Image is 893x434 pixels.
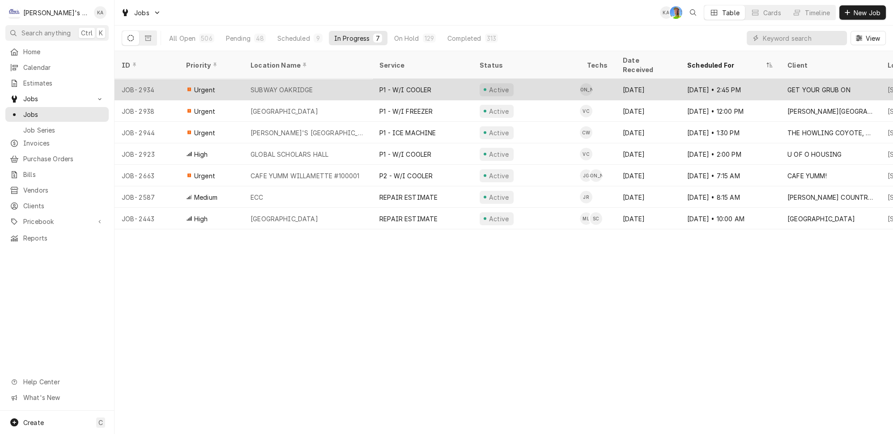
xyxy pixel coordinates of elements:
span: Jobs [23,94,91,103]
div: [DATE] • 2:00 PM [680,143,780,165]
div: P1 - W/I FREEZER [379,107,433,116]
div: [DATE] • 2:45 PM [680,79,780,100]
span: Estimates [23,78,104,88]
span: Reports [23,233,104,243]
div: Location Name [251,60,363,70]
span: Vendors [23,185,104,195]
div: [GEOGRAPHIC_DATA] [251,214,318,223]
div: Johnny Guerra's Avatar [580,169,592,182]
span: Calendar [23,63,104,72]
div: Justin Achter's Avatar [590,169,602,182]
span: Search anything [21,28,71,38]
span: Clients [23,201,104,211]
div: [DATE] [616,208,680,229]
span: Pricebook [23,217,91,226]
span: Bills [23,170,104,179]
a: Reports [5,231,109,245]
span: Help Center [23,377,103,387]
div: P1 - W/I COOLER [379,150,431,159]
div: Justin Achter's Avatar [580,83,592,96]
div: Service [379,60,464,70]
div: Valente Castillo's Avatar [580,148,592,160]
div: ML [580,212,592,225]
div: Jeff Rue's Avatar [580,191,592,203]
div: 7 [375,34,380,43]
div: REPAIR ESTIMATE [379,214,438,223]
div: THE HOWLING COYOTE, INC. [787,128,873,138]
a: Go to Pricebook [5,214,109,229]
span: High [194,150,208,159]
div: [DATE] • 8:15 AM [680,186,780,208]
div: 506 [201,34,212,43]
span: Purchase Orders [23,154,104,163]
span: Jobs [23,110,104,119]
div: CAFE YUMM WILLAMETTE #100001 [251,171,359,180]
div: Pending [226,34,251,43]
div: SUBWAY OAKRIDGE [251,85,313,95]
div: VC [580,148,592,160]
a: Clients [5,198,109,213]
div: Active [488,128,510,138]
div: P2 - W/I COOLER [379,171,433,180]
span: Home [23,47,104,56]
span: Job Series [23,125,104,135]
div: KA [660,6,672,19]
div: GA [670,6,682,19]
div: All Open [169,34,196,43]
span: Invoices [23,138,104,148]
div: Cards [763,8,781,17]
a: Calendar [5,60,109,75]
div: Timeline [805,8,830,17]
div: Clay's Refrigeration's Avatar [8,6,21,19]
div: JOB-2944 [115,122,179,143]
a: Job Series [5,123,109,138]
div: 129 [425,34,434,43]
a: Bills [5,167,109,182]
div: P1 - W/I COOLER [379,85,431,95]
div: On Hold [394,34,419,43]
button: View [850,31,886,45]
div: Active [488,107,510,116]
div: Client [787,60,872,70]
div: [GEOGRAPHIC_DATA] [251,107,318,116]
span: K [99,28,103,38]
div: [PERSON_NAME] [590,169,602,182]
button: Open search [686,5,700,20]
div: Mikah Levitt-Freimuth's Avatar [580,212,592,225]
span: Jobs [134,8,149,17]
span: Urgent [194,128,215,138]
div: C [8,6,21,19]
div: 313 [487,34,496,43]
div: 48 [256,34,264,43]
div: Korey Austin's Avatar [660,6,672,19]
div: [PERSON_NAME]'S [GEOGRAPHIC_DATA] [251,128,365,138]
div: VC [580,105,592,117]
div: [DATE] [616,186,680,208]
div: Active [488,171,510,180]
div: Active [488,214,510,223]
div: Scheduled For [687,60,764,70]
a: Go to What's New [5,390,109,405]
span: View [863,34,882,43]
div: [PERSON_NAME] COUNTRY CLUB [787,193,873,202]
span: Create [23,419,44,426]
span: New Job [852,8,882,17]
div: 9 [315,34,321,43]
div: JOB-2587 [115,186,179,208]
div: CW [580,126,592,139]
div: GET YOUR GRUB ON [787,85,850,95]
span: C [98,418,103,427]
button: New Job [839,5,886,20]
div: JOB-2938 [115,100,179,122]
div: SC [590,212,602,225]
div: Active [488,85,510,95]
div: GLOBAL SCHOLARS HALL [251,150,328,159]
div: [PERSON_NAME]'s Refrigeration [23,8,89,17]
div: Techs [587,60,608,70]
span: Urgent [194,171,215,180]
div: Cameron Ward's Avatar [580,126,592,139]
span: Urgent [194,85,215,95]
a: Invoices [5,136,109,150]
div: [PERSON_NAME][GEOGRAPHIC_DATA] [787,107,873,116]
div: In Progress [334,34,370,43]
